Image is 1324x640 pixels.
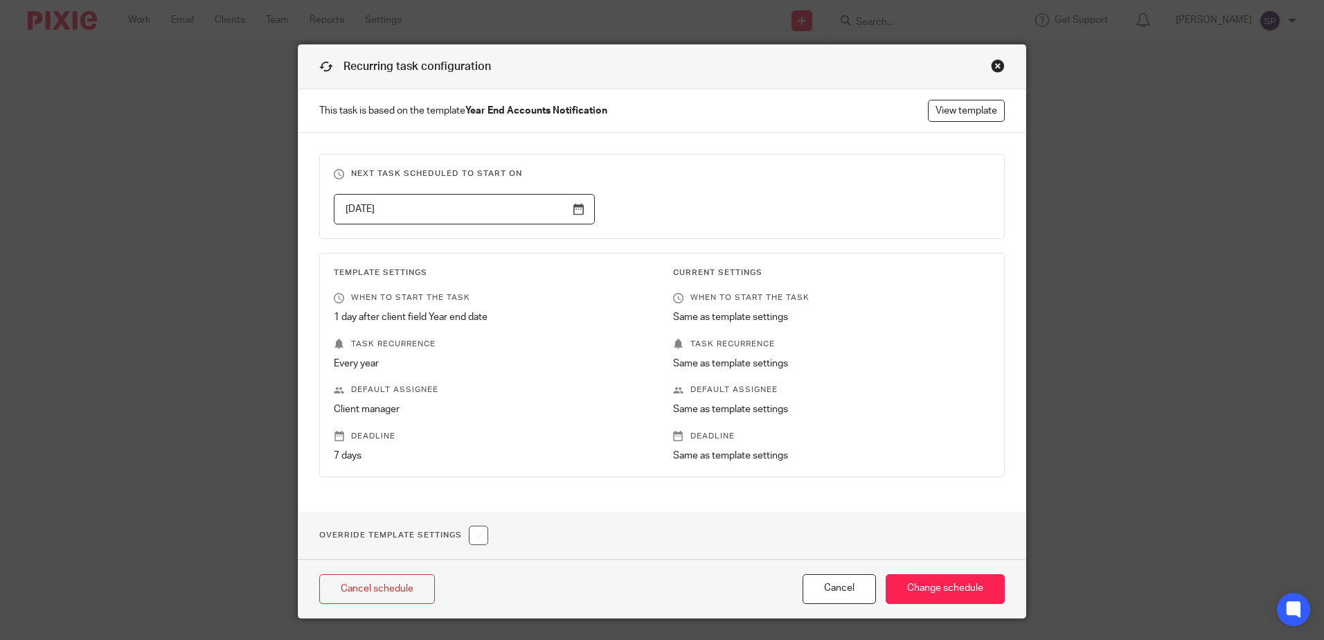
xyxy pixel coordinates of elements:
p: Deadline [673,431,990,442]
a: View template [928,100,1005,122]
p: Deadline [334,431,651,442]
strong: Year End Accounts Notification [465,106,607,116]
p: When to start the task [673,292,990,303]
button: Cancel [803,574,876,604]
p: Task recurrence [673,339,990,350]
h3: Current Settings [673,267,990,278]
p: When to start the task [334,292,651,303]
p: Same as template settings [673,310,990,324]
p: Task recurrence [334,339,651,350]
p: Default assignee [334,384,651,395]
a: Cancel schedule [319,574,435,604]
p: Same as template settings [673,357,990,371]
p: 1 day after client field Year end date [334,310,651,324]
h1: Override Template Settings [319,526,488,545]
h3: Template Settings [334,267,651,278]
p: Client manager [334,402,651,416]
input: Change schedule [886,574,1005,604]
p: Default assignee [673,384,990,395]
p: 7 days [334,449,651,463]
h1: Recurring task configuration [319,59,491,75]
p: Every year [334,357,651,371]
div: Close this dialog window [991,59,1005,73]
p: Same as template settings [673,402,990,416]
p: Same as template settings [673,449,990,463]
h3: Next task scheduled to start on [334,168,990,179]
span: This task is based on the template [319,104,607,118]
